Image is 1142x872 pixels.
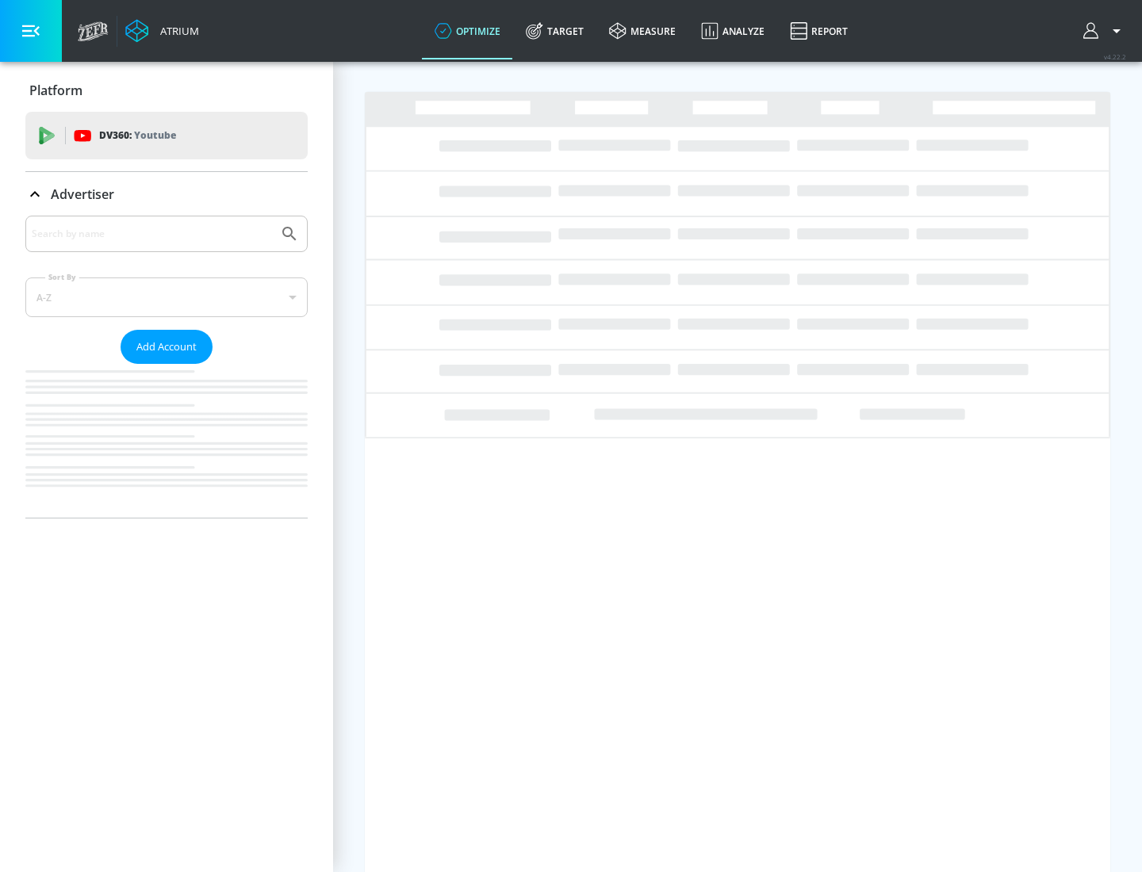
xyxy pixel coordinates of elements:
div: Advertiser [25,172,308,216]
span: v 4.22.2 [1104,52,1126,61]
span: Add Account [136,338,197,356]
a: Target [513,2,596,59]
p: Youtube [134,127,176,143]
button: Add Account [121,330,213,364]
p: DV360: [99,127,176,144]
div: Atrium [154,24,199,38]
p: Platform [29,82,82,99]
div: Advertiser [25,216,308,518]
div: Platform [25,68,308,113]
a: measure [596,2,688,59]
p: Advertiser [51,185,114,203]
input: Search by name [32,224,272,244]
a: Analyze [688,2,777,59]
div: DV360: Youtube [25,112,308,159]
label: Sort By [45,272,79,282]
a: Report [777,2,860,59]
a: Atrium [125,19,199,43]
a: optimize [422,2,513,59]
nav: list of Advertiser [25,364,308,518]
div: A-Z [25,277,308,317]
